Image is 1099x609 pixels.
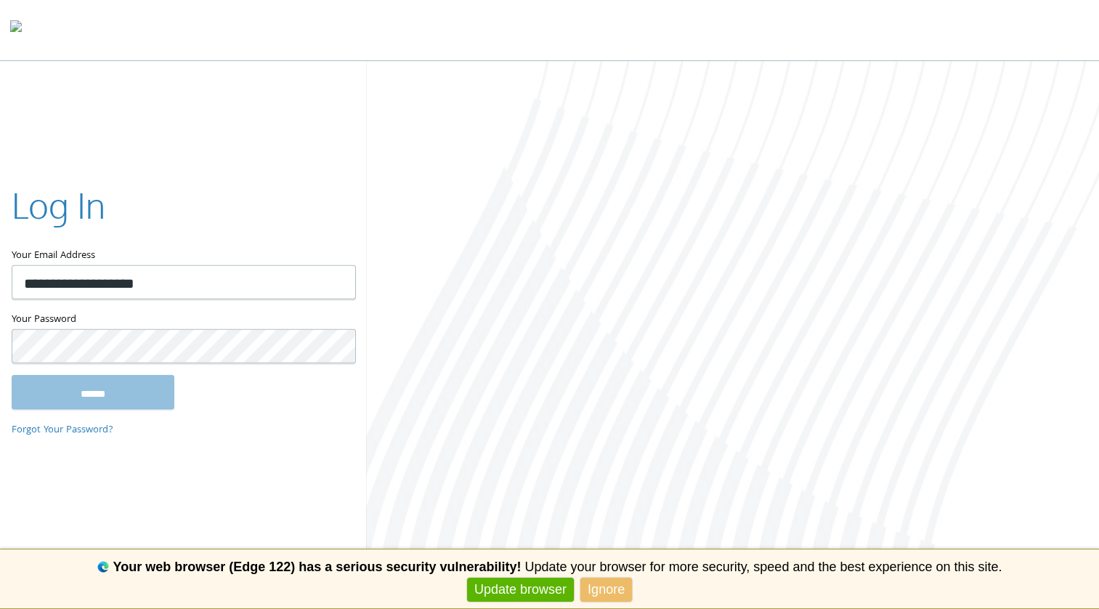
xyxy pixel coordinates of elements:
a: Forgot Your Password? [12,422,113,438]
b: Your web browser (Edge 122) has a serious security vulnerability! [113,560,522,574]
img: todyl-logo-dark.svg [10,15,22,44]
a: Update browser [467,578,574,602]
span: Update your browser for more security, speed and the best experience on this site. [524,560,1002,574]
a: Ignore [580,578,632,602]
h2: Log In [12,181,105,230]
label: Your Password [12,311,354,329]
